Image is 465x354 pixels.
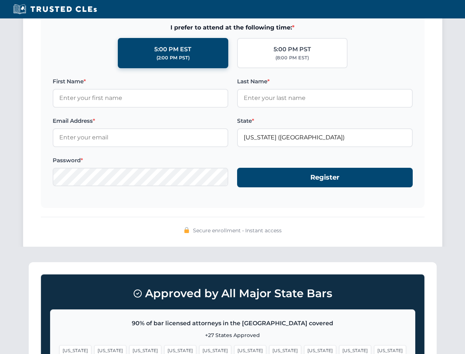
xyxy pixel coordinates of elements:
[53,77,228,86] label: First Name
[237,117,413,125] label: State
[53,156,228,165] label: Password
[59,319,406,328] p: 90% of bar licensed attorneys in the [GEOGRAPHIC_DATA] covered
[193,226,282,235] span: Secure enrollment • Instant access
[53,23,413,32] span: I prefer to attend at the following time:
[237,89,413,107] input: Enter your last name
[53,128,228,147] input: Enter your email
[275,54,309,62] div: (8:00 PM EST)
[237,128,413,147] input: Florida (FL)
[11,4,99,15] img: Trusted CLEs
[274,45,311,54] div: 5:00 PM PST
[154,45,191,54] div: 5:00 PM EST
[53,117,228,125] label: Email Address
[237,77,413,86] label: Last Name
[156,54,190,62] div: (2:00 PM PST)
[237,168,413,187] button: Register
[50,284,415,303] h3: Approved by All Major State Bars
[59,331,406,339] p: +27 States Approved
[53,89,228,107] input: Enter your first name
[184,227,190,233] img: 🔒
